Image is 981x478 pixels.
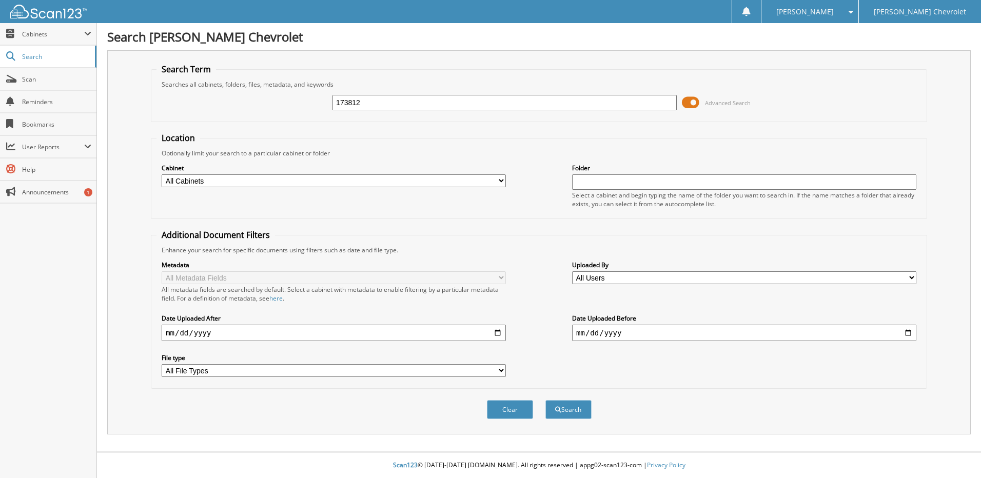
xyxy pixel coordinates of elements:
[647,461,685,469] a: Privacy Policy
[572,164,916,172] label: Folder
[84,188,92,196] div: 1
[156,80,921,89] div: Searches all cabinets, folders, files, metadata, and keywords
[22,52,90,61] span: Search
[162,314,506,323] label: Date Uploaded After
[22,165,91,174] span: Help
[572,191,916,208] div: Select a cabinet and begin typing the name of the folder you want to search in. If the name match...
[162,353,506,362] label: File type
[156,229,275,241] legend: Additional Document Filters
[162,325,506,341] input: start
[156,149,921,157] div: Optionally limit your search to a particular cabinet or folder
[22,97,91,106] span: Reminders
[776,9,834,15] span: [PERSON_NAME]
[22,120,91,129] span: Bookmarks
[156,64,216,75] legend: Search Term
[269,294,283,303] a: here
[874,9,966,15] span: [PERSON_NAME] Chevrolet
[705,99,751,107] span: Advanced Search
[22,75,91,84] span: Scan
[162,164,506,172] label: Cabinet
[156,132,200,144] legend: Location
[22,143,84,151] span: User Reports
[107,28,971,45] h1: Search [PERSON_NAME] Chevrolet
[162,261,506,269] label: Metadata
[572,261,916,269] label: Uploaded By
[393,461,418,469] span: Scan123
[97,453,981,478] div: © [DATE]-[DATE] [DOMAIN_NAME]. All rights reserved | appg02-scan123-com |
[10,5,87,18] img: scan123-logo-white.svg
[162,285,506,303] div: All metadata fields are searched by default. Select a cabinet with metadata to enable filtering b...
[487,400,533,419] button: Clear
[545,400,592,419] button: Search
[22,188,91,196] span: Announcements
[572,314,916,323] label: Date Uploaded Before
[22,30,84,38] span: Cabinets
[156,246,921,254] div: Enhance your search for specific documents using filters such as date and file type.
[572,325,916,341] input: end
